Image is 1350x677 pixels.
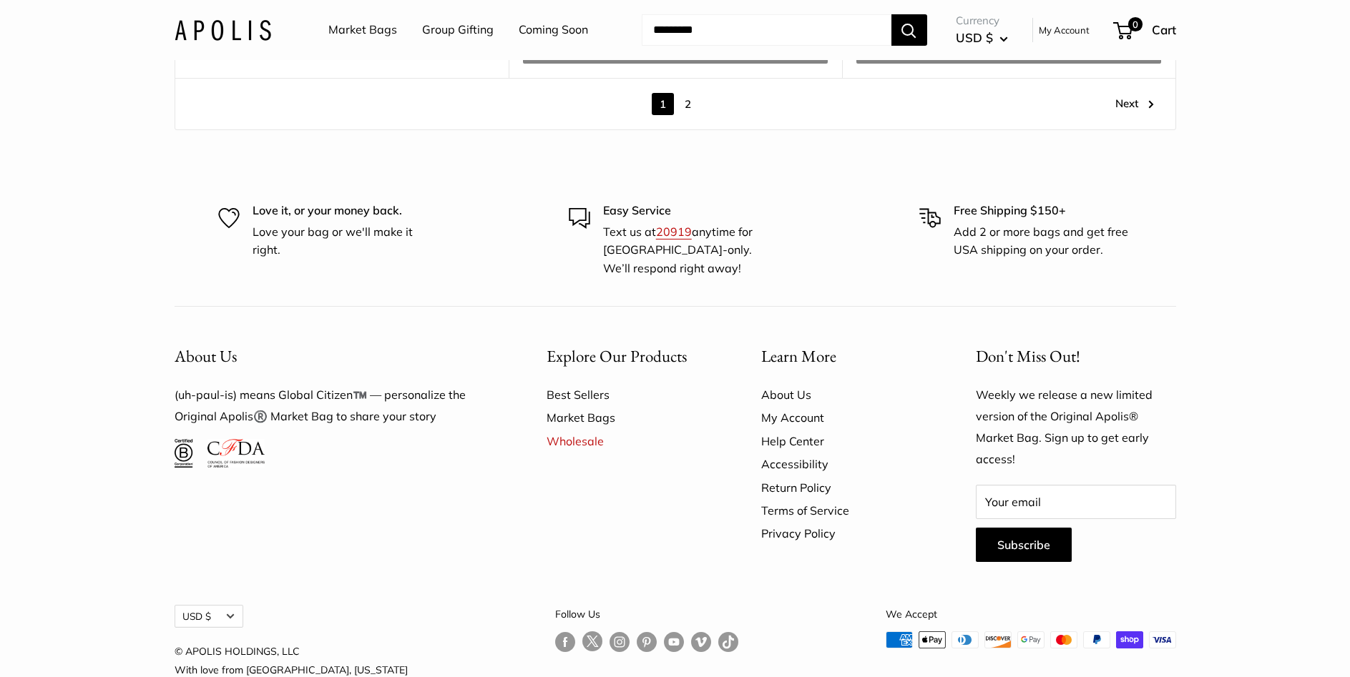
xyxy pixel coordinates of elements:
[603,223,782,278] p: Text us at anytime for [GEOGRAPHIC_DATA]-only. We’ll respond right away!
[1039,21,1090,39] a: My Account
[891,14,927,46] button: Search
[761,453,926,475] a: Accessibility
[761,406,926,429] a: My Account
[956,30,993,45] span: USD $
[253,202,431,220] p: Love it, or your money back.
[761,499,926,522] a: Terms of Service
[175,439,194,468] img: Certified B Corporation
[1152,22,1176,37] span: Cart
[1128,17,1142,31] span: 0
[691,631,711,652] a: Follow us on Vimeo
[11,623,153,666] iframe: Sign Up via Text for Offers
[637,631,657,652] a: Follow us on Pinterest
[422,19,494,41] a: Group Gifting
[761,476,926,499] a: Return Policy
[761,342,926,370] button: Learn More
[976,385,1176,470] p: Weekly we release a new limited version of the Original Apolis® Market Bag. Sign up to get early ...
[253,223,431,260] p: Love your bag or we'll make it right.
[642,14,891,46] input: Search...
[582,631,602,657] a: Follow us on Twitter
[1115,19,1176,41] a: 0 Cart
[175,345,237,367] span: About Us
[718,631,738,652] a: Follow us on Tumblr
[956,26,1008,49] button: USD $
[547,345,687,367] span: Explore Our Products
[976,528,1072,562] button: Subscribe
[954,223,1133,260] p: Add 2 or more bags and get free USA shipping on your order.
[976,342,1176,370] p: Don't Miss Out!
[610,631,630,652] a: Follow us on Instagram
[547,342,711,370] button: Explore Our Products
[761,522,926,545] a: Privacy Policy
[175,19,271,40] img: Apolis
[547,406,711,429] a: Market Bags
[603,202,782,220] p: Easy Service
[175,605,243,628] button: USD $
[664,631,684,652] a: Follow us on YouTube
[519,19,588,41] a: Coming Soon
[656,224,692,239] a: 20919
[761,345,836,367] span: Learn More
[555,605,738,623] p: Follow Us
[328,19,397,41] a: Market Bags
[677,93,699,115] a: 2
[954,202,1133,220] p: Free Shipping $150+
[1115,93,1154,115] a: Next
[207,439,264,468] img: Council of Fashion Designers of America Member
[761,383,926,406] a: About Us
[547,383,711,406] a: Best Sellers
[175,342,497,370] button: About Us
[886,605,1176,623] p: We Accept
[555,631,575,652] a: Follow us on Facebook
[652,93,674,115] span: 1
[547,430,711,453] a: Wholesale
[956,11,1008,31] span: Currency
[761,430,926,453] a: Help Center
[175,385,497,428] p: (uh-paul-is) means Global Citizen™️ — personalize the Original Apolis®️ Market Bag to share your ...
